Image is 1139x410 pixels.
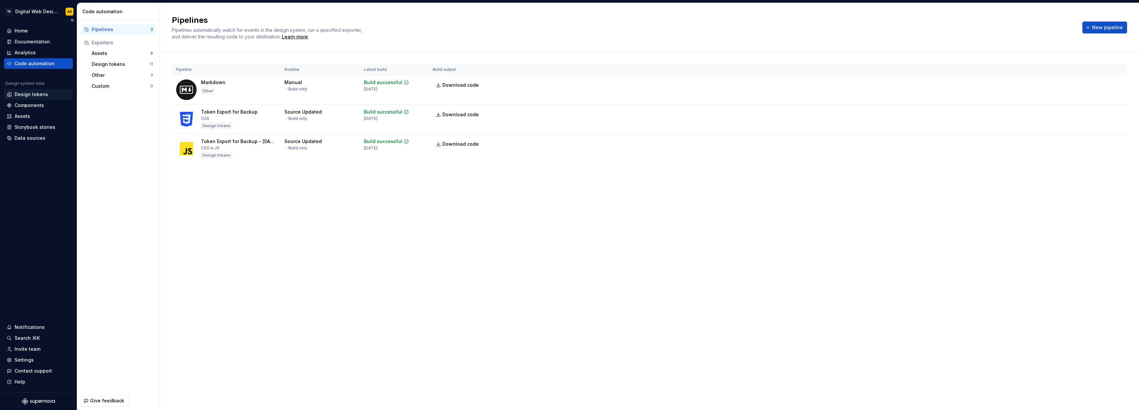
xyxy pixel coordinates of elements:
a: Home [4,26,73,36]
a: Design tokens [4,89,73,100]
a: Components [4,100,73,111]
button: Other3 [89,70,156,80]
div: Search ⌘K [15,335,40,341]
button: Notifications [4,322,73,333]
svg: Supernova Logo [22,398,55,405]
div: Build successful [364,109,402,115]
span: Download code [442,141,479,147]
div: Assets [92,50,150,57]
div: 8 [150,51,153,56]
div: Design system data [5,81,44,86]
button: Give feedback [80,395,128,407]
span: New pipeline [1092,24,1123,31]
div: Data sources [15,135,45,141]
div: 11 [150,62,153,67]
div: Markdown [201,79,225,86]
div: 3 [150,27,153,32]
th: Latest build [360,64,429,75]
div: Home [15,27,28,34]
div: Assets [15,113,30,120]
div: Design tokens [92,61,150,68]
div: CSS in JS [201,145,220,151]
button: Design tokens11 [89,59,156,70]
div: Build successful [364,138,402,145]
div: Design tokens [15,91,48,98]
div: Custom [92,83,150,89]
div: [DATE] [364,145,377,151]
a: Data sources [4,133,73,143]
div: Token Export for Backup [201,109,258,115]
div: Settings [15,357,34,363]
div: Manual [284,79,302,86]
div: Code automation [82,8,157,15]
a: Learn more [282,33,308,40]
button: Search ⌘K [4,333,73,343]
button: Contact support [4,366,73,376]
div: Design tokens [201,123,232,129]
div: Design tokens [201,152,232,159]
button: Custom0 [89,81,156,91]
button: Collapse sidebar [68,16,77,25]
div: [DATE] [364,86,377,92]
div: TA [5,8,13,16]
a: Download code [433,109,483,121]
div: Source Updated [284,138,322,145]
h2: Pipelines [172,15,1074,26]
button: TADigital Web DesignAK [1,4,75,19]
div: Help [15,379,25,385]
a: Assets [4,111,73,122]
a: Storybook stories [4,122,73,132]
div: Token Export for Backup - [DATE] [201,138,276,145]
div: Source Updated [284,109,322,115]
div: Exporters [92,39,153,46]
div: Pipelines [92,26,150,33]
div: Documentation [15,38,50,45]
span: Pipelines automatically watch for events in the design system, run a specified exporter, and deli... [172,27,364,39]
div: Other [92,72,150,78]
a: Invite team [4,344,73,354]
th: Pipeline [172,64,280,75]
th: Build output [429,64,487,75]
span: Give feedback [90,397,124,404]
div: → Build only [284,116,307,121]
div: → Build only [284,86,307,92]
div: [DATE] [364,116,377,121]
div: Build successful [364,79,402,86]
div: Digital Web Design [15,8,58,15]
button: Pipelines3 [81,24,156,35]
a: Download code [433,79,483,91]
button: Assets8 [89,48,156,59]
span: Download code [442,82,479,88]
div: CSS [201,116,209,121]
div: Code automation [15,60,55,67]
a: Code automation [4,58,73,69]
div: → Build only [284,145,307,151]
div: 3 [150,73,153,78]
div: Components [15,102,44,109]
div: Other [201,88,215,94]
a: Documentation [4,36,73,47]
div: AK [67,9,72,14]
a: Analytics [4,47,73,58]
span: . [281,34,309,39]
th: Routine [280,64,360,75]
a: Settings [4,355,73,365]
div: Analytics [15,49,36,56]
button: New pipeline [1082,22,1127,33]
div: Invite team [15,346,40,352]
div: Contact support [15,368,52,374]
div: Storybook stories [15,124,55,130]
button: Help [4,377,73,387]
a: Download code [433,138,483,150]
span: Download code [442,111,479,118]
div: 0 [150,83,153,89]
div: Notifications [15,324,45,331]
